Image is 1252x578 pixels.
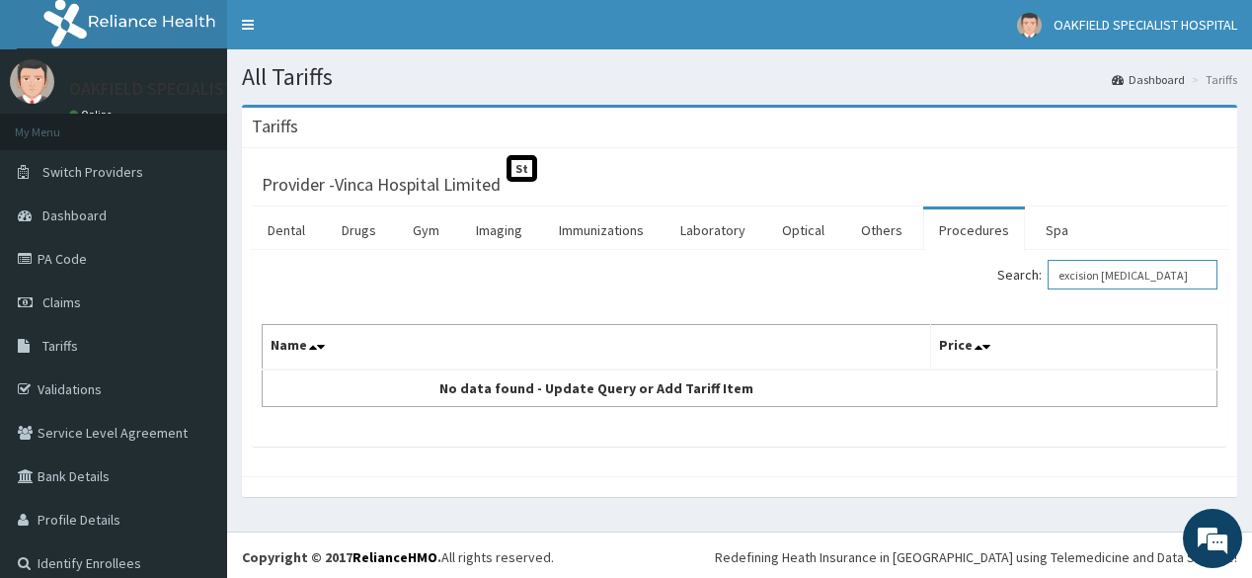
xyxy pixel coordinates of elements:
[715,547,1237,567] div: Redefining Heath Insurance in [GEOGRAPHIC_DATA] using Telemedicine and Data Science!
[252,118,298,135] h3: Tariffs
[543,209,660,251] a: Immunizations
[766,209,840,251] a: Optical
[263,325,931,371] th: Name
[352,548,437,566] a: RelianceHMO
[1017,13,1042,38] img: User Image
[42,293,81,311] span: Claims
[923,209,1025,251] a: Procedures
[324,10,371,57] div: Minimize live chat window
[103,111,332,136] div: Chat with us now
[42,163,143,181] span: Switch Providers
[10,59,54,104] img: User Image
[460,209,538,251] a: Imaging
[115,167,273,367] span: We're online!
[397,209,455,251] a: Gym
[507,155,537,182] span: St
[252,209,321,251] a: Dental
[997,260,1217,289] label: Search:
[930,325,1216,371] th: Price
[69,108,117,122] a: Online
[1054,16,1237,34] span: OAKFIELD SPECIALIST HOSPITAL
[1030,209,1084,251] a: Spa
[326,209,392,251] a: Drugs
[42,337,78,355] span: Tariffs
[1112,71,1185,88] a: Dashboard
[242,64,1237,90] h1: All Tariffs
[845,209,918,251] a: Others
[1187,71,1237,88] li: Tariffs
[665,209,761,251] a: Laboratory
[1048,260,1217,289] input: Search:
[242,548,441,566] strong: Copyright © 2017 .
[10,375,376,445] textarea: Type your message and hit 'Enter'
[42,206,107,224] span: Dashboard
[263,370,931,407] td: No data found - Update Query or Add Tariff Item
[37,99,80,148] img: d_794563401_company_1708531726252_794563401
[262,176,501,194] h3: Provider - Vinca Hospital Limited
[69,80,316,98] p: OAKFIELD SPECIALIST HOSPITAL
